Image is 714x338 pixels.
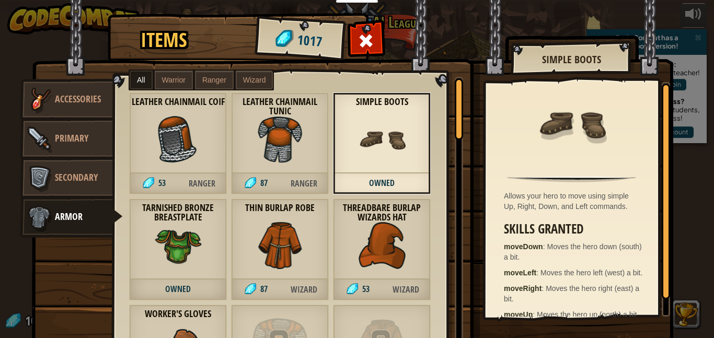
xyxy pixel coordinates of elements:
[20,79,113,121] a: Accessories
[260,283,268,295] span: 87
[129,96,227,108] strong: Leather Chainmail Coif
[359,116,406,163] img: portrait.png
[533,310,537,319] span: :
[231,96,329,117] strong: Leather Chainmail Tunic
[504,242,642,261] span: Moves the hero down (south) a bit.
[155,222,202,269] img: portrait.png
[143,177,154,189] img: gem.png
[280,173,328,194] span: Ranger
[129,279,227,300] span: Owned
[257,222,304,269] img: portrait.png
[507,176,636,182] img: hr.png
[280,279,328,300] span: Wizard
[542,284,546,293] span: :
[537,310,639,319] span: Moves the hero up (north) a bit.
[55,92,101,106] span: Accessories
[333,96,431,108] strong: Simple Boots
[362,283,370,295] span: 53
[202,76,226,84] span: Ranger
[20,157,113,199] a: Secondary
[504,284,639,303] span: Moves the hero right (east) a bit.
[20,118,113,160] a: Primary
[178,173,226,194] span: Ranger
[162,76,186,84] span: Warrior
[504,310,533,319] strong: moveUp
[296,30,323,51] span: 1017
[137,76,145,84] span: All
[55,210,83,223] span: Armor
[24,123,55,155] img: item-icon-primary.png
[245,177,256,189] img: gem.png
[260,177,268,189] span: 87
[158,177,166,189] span: 53
[257,116,304,163] img: portrait.png
[543,242,547,251] span: :
[24,202,55,233] img: item-icon-armor.png
[504,242,543,251] strong: moveDown
[333,202,431,223] strong: Threadbare Burlap Wizards Hat
[155,116,202,163] img: portrait.png
[231,202,329,214] strong: Thin Burlap Robe
[55,171,98,184] span: Secondary
[129,202,227,223] strong: Tarnished Bronze Breastplate
[243,76,266,84] span: Wizard
[55,132,88,145] span: Primary
[20,196,123,238] a: Armor
[538,90,606,158] img: portrait.png
[522,54,620,65] h2: Simple Boots
[536,269,540,277] span: :
[504,191,644,212] div: Allows your hero to move using simple Up, Right, Down, and Left commands.
[24,84,55,115] img: item-icon-accessories.png
[24,162,55,194] img: item-icon-secondary.png
[382,279,430,300] span: Wizard
[540,269,642,277] span: Moves the hero left (west) a bit.
[504,284,542,293] strong: moveRight
[245,283,256,295] img: gem.png
[359,222,406,269] img: portrait.png
[141,29,187,51] h1: Items
[333,173,431,194] span: Owned
[347,283,358,295] img: gem.png
[129,308,227,320] strong: Worker's Gloves
[504,222,644,236] h3: Skills Granted
[504,269,536,277] strong: moveLeft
